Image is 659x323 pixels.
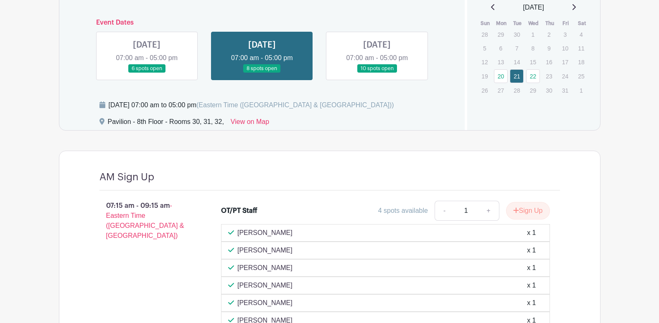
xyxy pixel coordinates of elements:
[510,84,524,97] p: 28
[574,56,588,68] p: 18
[478,42,491,55] p: 5
[494,42,508,55] p: 6
[574,42,588,55] p: 11
[478,201,499,221] a: +
[478,56,491,68] p: 12
[89,19,435,27] h6: Event Dates
[526,69,540,83] a: 22
[526,56,540,68] p: 15
[237,228,293,238] p: [PERSON_NAME]
[478,70,491,83] p: 19
[527,298,536,308] div: x 1
[574,84,588,97] p: 1
[510,28,524,41] p: 30
[558,19,574,28] th: Fri
[527,263,536,273] div: x 1
[542,42,556,55] p: 9
[526,19,542,28] th: Wed
[221,206,257,216] div: OT/PT Staff
[542,19,558,28] th: Thu
[527,280,536,290] div: x 1
[527,245,536,255] div: x 1
[510,42,524,55] p: 7
[510,56,524,68] p: 14
[99,171,154,183] h4: AM Sign Up
[378,206,428,216] div: 4 spots available
[558,84,572,97] p: 31
[494,28,508,41] p: 29
[542,70,556,83] p: 23
[435,201,454,221] a: -
[527,228,536,238] div: x 1
[523,3,544,13] span: [DATE]
[526,42,540,55] p: 8
[558,42,572,55] p: 10
[494,69,508,83] a: 20
[542,28,556,41] p: 2
[237,280,293,290] p: [PERSON_NAME]
[494,19,510,28] th: Mon
[478,84,491,97] p: 26
[494,56,508,68] p: 13
[86,197,208,244] p: 07:15 am - 09:15 am
[542,56,556,68] p: 16
[237,245,293,255] p: [PERSON_NAME]
[106,202,184,239] span: - Eastern Time ([GEOGRAPHIC_DATA] & [GEOGRAPHIC_DATA])
[526,84,540,97] p: 29
[558,28,572,41] p: 3
[108,117,224,130] div: Pavilion - 8th Floor - Rooms 30, 31, 32,
[574,19,590,28] th: Sat
[574,70,588,83] p: 25
[509,19,526,28] th: Tue
[574,28,588,41] p: 4
[231,117,269,130] a: View on Map
[526,28,540,41] p: 1
[196,101,394,109] span: (Eastern Time ([GEOGRAPHIC_DATA] & [GEOGRAPHIC_DATA]))
[542,84,556,97] p: 30
[558,56,572,68] p: 17
[477,19,494,28] th: Sun
[237,263,293,273] p: [PERSON_NAME]
[558,70,572,83] p: 24
[506,202,550,220] button: Sign Up
[478,28,491,41] p: 28
[494,84,508,97] p: 27
[237,298,293,308] p: [PERSON_NAME]
[510,69,524,83] a: 21
[109,100,394,110] div: [DATE] 07:00 am to 05:00 pm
